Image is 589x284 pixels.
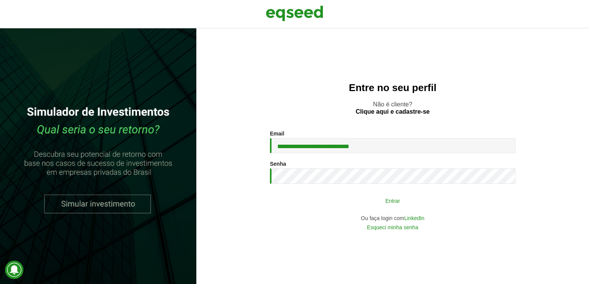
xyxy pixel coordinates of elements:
label: Senha [270,161,286,166]
div: Ou faça login com [270,215,515,221]
img: EqSeed Logo [266,4,323,23]
label: Email [270,131,284,136]
a: Esqueci minha senha [367,225,418,230]
h2: Entre no seu perfil [212,82,574,93]
button: Entrar [293,193,492,208]
p: Não é cliente? [212,101,574,115]
a: LinkedIn [404,215,424,221]
a: Clique aqui e cadastre-se [356,109,430,115]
